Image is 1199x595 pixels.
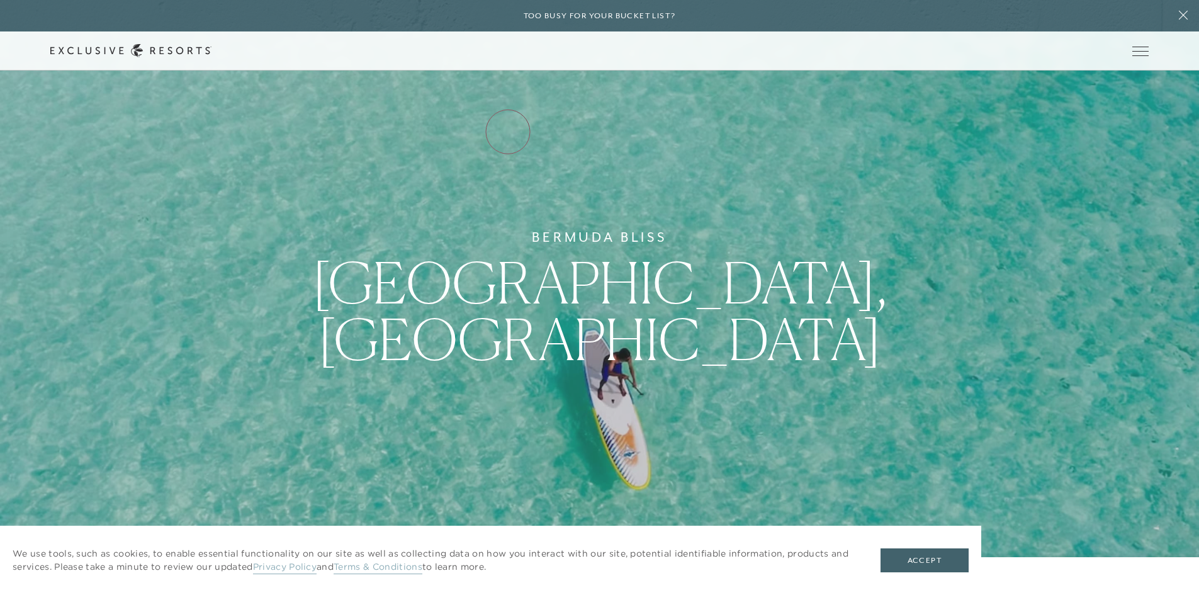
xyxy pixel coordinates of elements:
button: Open navigation [1132,47,1149,55]
a: Terms & Conditions [334,561,422,574]
button: Accept [881,548,969,572]
p: We use tools, such as cookies, to enable essential functionality on our site as well as collectin... [13,547,855,574]
h6: Bermuda Bliss [532,227,667,247]
a: Privacy Policy [253,561,317,574]
h6: Too busy for your bucket list? [524,10,676,22]
span: [GEOGRAPHIC_DATA], [GEOGRAPHIC_DATA] [312,248,887,373]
